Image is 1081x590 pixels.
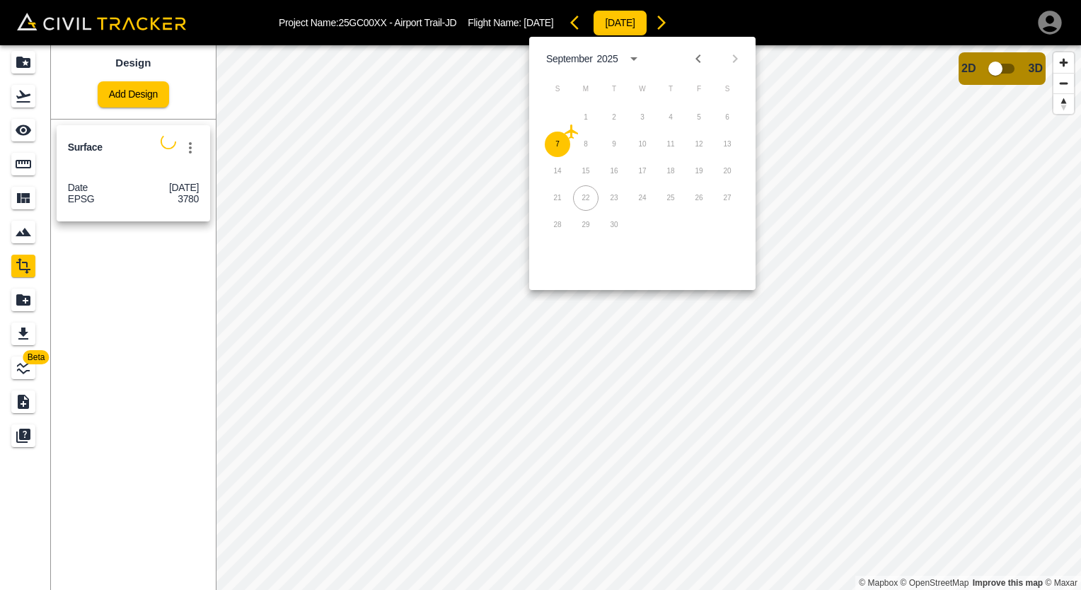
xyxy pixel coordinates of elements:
a: Mapbox [859,578,898,588]
span: 2D [961,62,976,75]
button: Previous month [686,47,710,71]
canvas: Map [216,45,1081,590]
span: [DATE] [524,17,553,28]
div: 2025 [597,53,618,64]
span: S [715,75,740,103]
a: Maxar [1045,578,1077,588]
p: Project Name: 25GC00XX - Airport Trail-JD [279,17,456,28]
a: OpenStreetMap [901,578,969,588]
div: September [546,53,593,64]
button: Zoom in [1053,52,1074,73]
span: T [658,75,683,103]
span: S [545,75,570,103]
span: T [601,75,627,103]
a: Map feedback [973,578,1043,588]
button: calendar view is open, switch to year view [622,47,646,71]
button: [DATE] [593,10,647,36]
span: 3D [1029,62,1043,75]
button: Sep 7, 2025 [545,132,570,157]
span: M [573,75,599,103]
button: Reset bearing to north [1053,93,1074,114]
span: F [686,75,712,103]
img: Civil Tracker [17,13,186,30]
button: Zoom out [1053,73,1074,93]
span: W [630,75,655,103]
p: Flight Name: [468,17,553,28]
